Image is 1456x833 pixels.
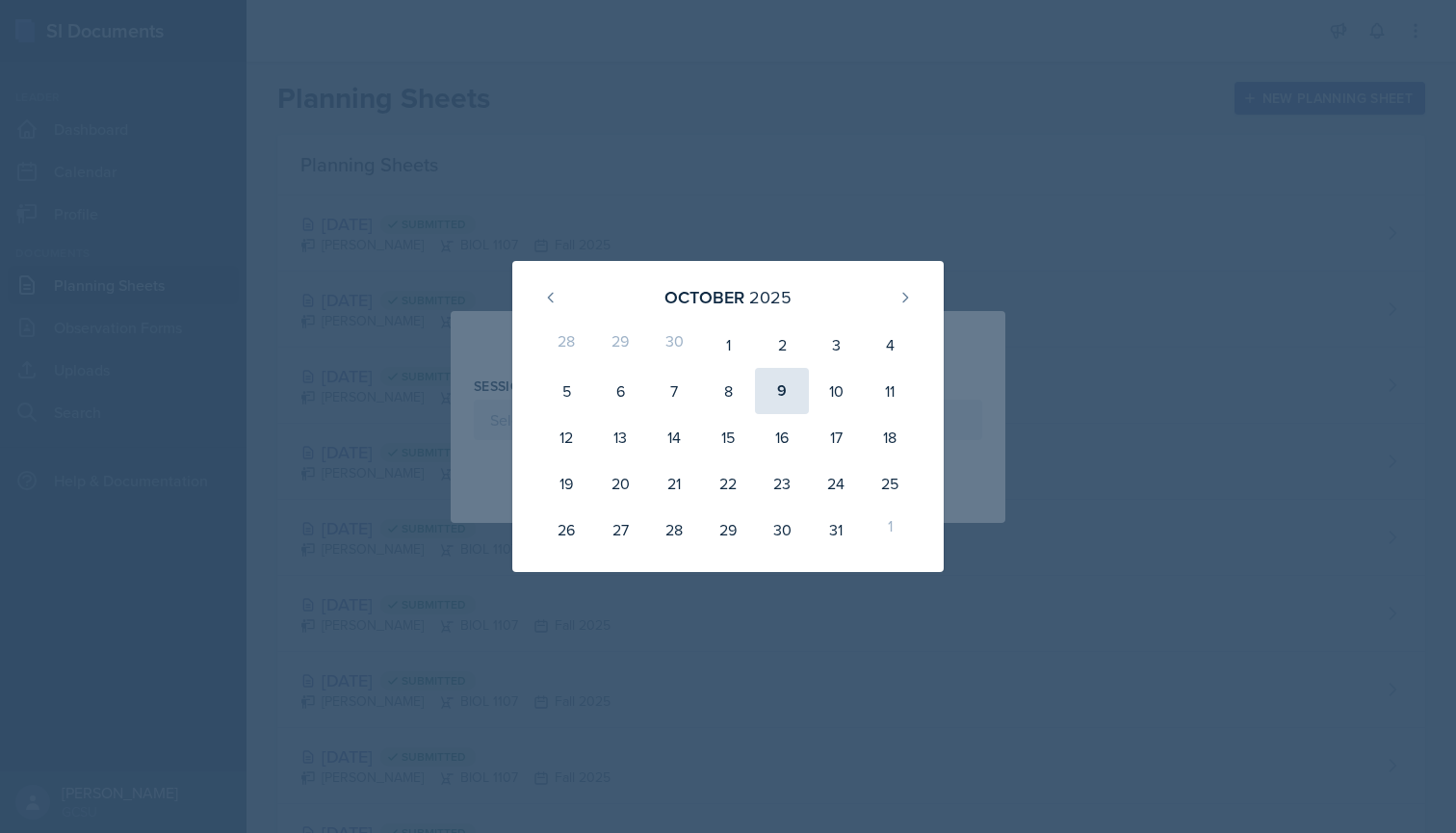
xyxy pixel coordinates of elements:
[593,507,647,553] div: 27
[701,507,755,553] div: 29
[863,414,917,460] div: 18
[539,460,593,507] div: 19
[647,414,701,460] div: 14
[809,507,863,553] div: 31
[593,368,647,414] div: 6
[593,322,647,368] div: 29
[647,460,701,507] div: 21
[755,368,809,414] div: 9
[539,322,593,368] div: 28
[647,507,701,553] div: 28
[809,368,863,414] div: 10
[539,368,593,414] div: 5
[809,414,863,460] div: 17
[539,414,593,460] div: 12
[755,507,809,553] div: 30
[701,460,755,507] div: 22
[755,460,809,507] div: 23
[701,322,755,368] div: 1
[701,414,755,460] div: 15
[701,368,755,414] div: 8
[749,284,792,310] div: 2025
[809,460,863,507] div: 24
[863,368,917,414] div: 11
[647,322,701,368] div: 30
[664,284,744,310] div: October
[593,414,647,460] div: 13
[809,322,863,368] div: 3
[755,322,809,368] div: 2
[863,460,917,507] div: 25
[647,368,701,414] div: 7
[593,460,647,507] div: 20
[863,322,917,368] div: 4
[755,414,809,460] div: 16
[863,507,917,553] div: 1
[539,507,593,553] div: 26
